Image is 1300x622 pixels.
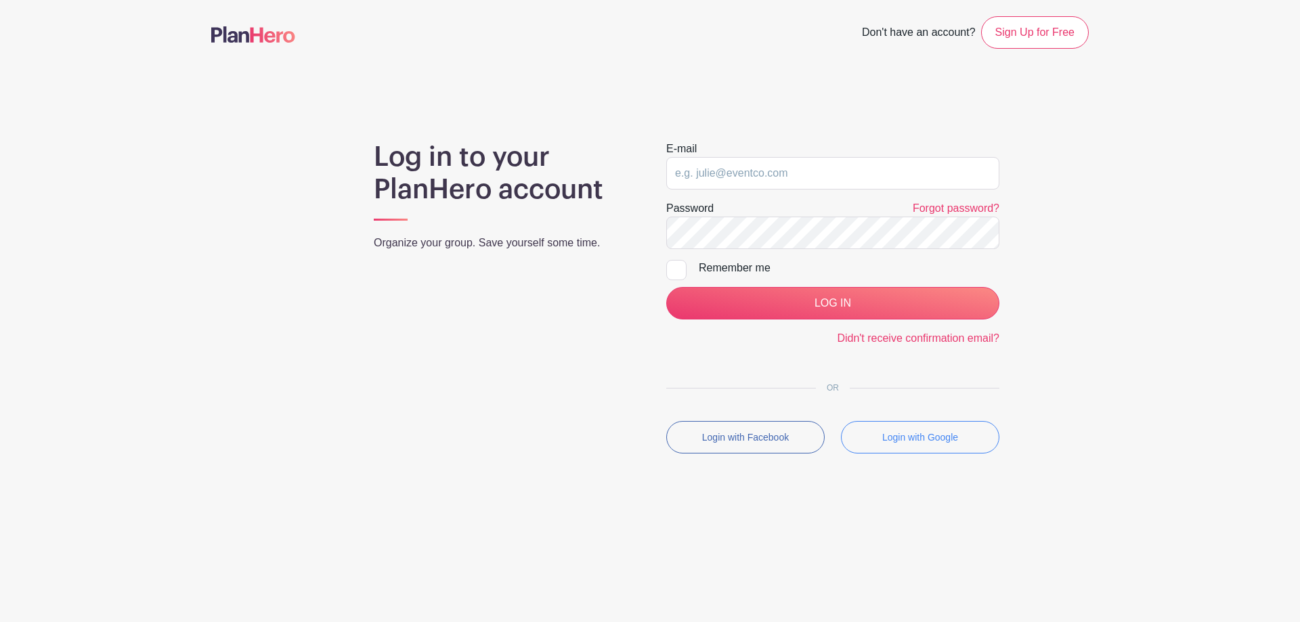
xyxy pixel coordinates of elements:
[374,141,634,206] h1: Log in to your PlanHero account
[374,235,634,251] p: Organize your group. Save yourself some time.
[816,383,850,393] span: OR
[837,332,999,344] a: Didn't receive confirmation email?
[666,157,999,190] input: e.g. julie@eventco.com
[702,432,789,443] small: Login with Facebook
[666,421,825,453] button: Login with Facebook
[666,287,999,319] input: LOG IN
[666,200,714,217] label: Password
[211,26,295,43] img: logo-507f7623f17ff9eddc593b1ce0a138ce2505c220e1c5a4e2b4648c50719b7d32.svg
[666,141,697,157] label: E-mail
[699,260,999,276] div: Remember me
[981,16,1089,49] a: Sign Up for Free
[841,421,999,453] button: Login with Google
[862,19,976,49] span: Don't have an account?
[913,202,999,214] a: Forgot password?
[882,432,958,443] small: Login with Google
